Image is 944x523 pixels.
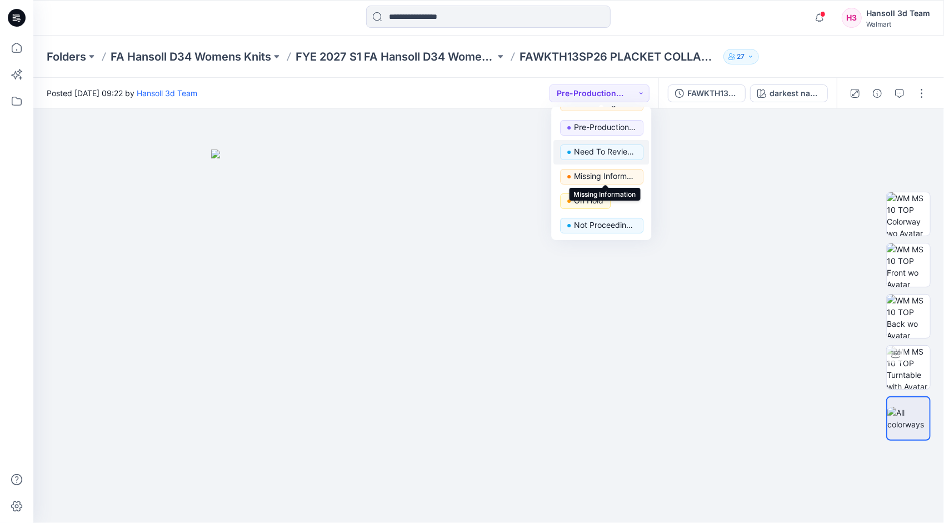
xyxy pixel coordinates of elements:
[520,49,719,64] p: FAWKTH13SP26 PLACKET COLLAR SWEATSHIRT
[887,346,930,389] img: WM MS 10 TOP Turntable with Avatar
[887,243,930,287] img: WM MS 10 TOP Front wo Avatar
[737,51,745,63] p: 27
[842,8,862,28] div: H3
[574,193,603,208] p: On Hold
[574,169,636,183] p: Missing Information
[137,88,197,98] a: Hansoll 3d Team
[296,49,495,64] a: FYE 2027 S1 FA Hansoll D34 Womens Knits
[887,407,930,430] img: All colorways
[723,49,759,64] button: 27
[47,49,86,64] a: Folders
[574,218,636,232] p: Not Proceeding / Dropped
[47,87,197,99] span: Posted [DATE] 09:22 by
[866,7,930,20] div: Hansoll 3d Team
[574,145,636,159] p: Need To Review - Design/PD/Tech
[687,87,738,99] div: FAWKTH13SP26 PLACKET COLLAR SWEATSHIRT
[750,84,828,102] button: darkest navy stripe
[574,120,636,135] p: Pre-Production Approved
[866,20,930,28] div: Walmart
[887,295,930,338] img: WM MS 10 TOP Back wo Avatar
[770,87,821,99] div: darkest navy stripe
[668,84,746,102] button: FAWKTH13SP26 PLACKET COLLAR SWEATSHIRT
[887,192,930,236] img: WM MS 10 TOP Colorway wo Avatar
[868,84,886,102] button: Details
[111,49,271,64] a: FA Hansoll D34 Womens Knits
